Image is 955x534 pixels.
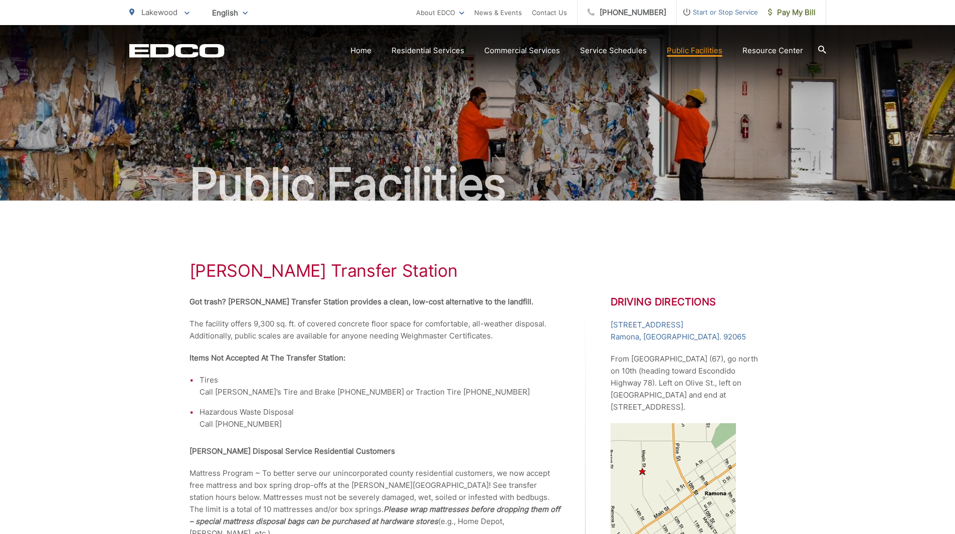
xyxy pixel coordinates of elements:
[611,296,766,308] h2: Driving Directions
[667,45,722,57] a: Public Facilities
[768,7,816,19] span: Pay My Bill
[141,8,177,17] span: Lakewood
[532,7,567,19] a: Contact Us
[200,374,560,398] li: Tires Call [PERSON_NAME]’s Tire and Brake [PHONE_NUMBER] or Traction Tire [PHONE_NUMBER]
[189,261,766,281] h1: [PERSON_NAME] Transfer Station
[392,45,464,57] a: Residential Services
[580,45,647,57] a: Service Schedules
[189,318,560,342] p: The facility offers 9,300 sq. ft. of covered concrete floor space for comfortable, all-weather di...
[350,45,371,57] a: Home
[189,297,533,306] strong: Got trash? [PERSON_NAME] Transfer Station provides a clean, low-cost alternative to the landfill.
[205,4,255,22] span: English
[129,44,225,58] a: EDCD logo. Return to the homepage.
[200,406,560,430] li: Hazardous Waste Disposal Call [PHONE_NUMBER]
[474,7,522,19] a: News & Events
[129,159,826,210] h2: Public Facilities
[189,446,395,456] strong: [PERSON_NAME] Disposal Service Residential Customers
[416,7,464,19] a: About EDCO
[189,504,560,526] em: Please wrap mattresses before dropping them off – special mattress disposal bags can be purchased...
[611,319,746,343] a: [STREET_ADDRESS]Ramona, [GEOGRAPHIC_DATA]. 92065
[484,45,560,57] a: Commercial Services
[189,353,345,363] strong: Items Not Accepted At The Transfer Station:
[611,353,766,413] p: From [GEOGRAPHIC_DATA] (67), go north on 10th (heading toward Escondido Highway 78). Left on Oliv...
[742,45,803,57] a: Resource Center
